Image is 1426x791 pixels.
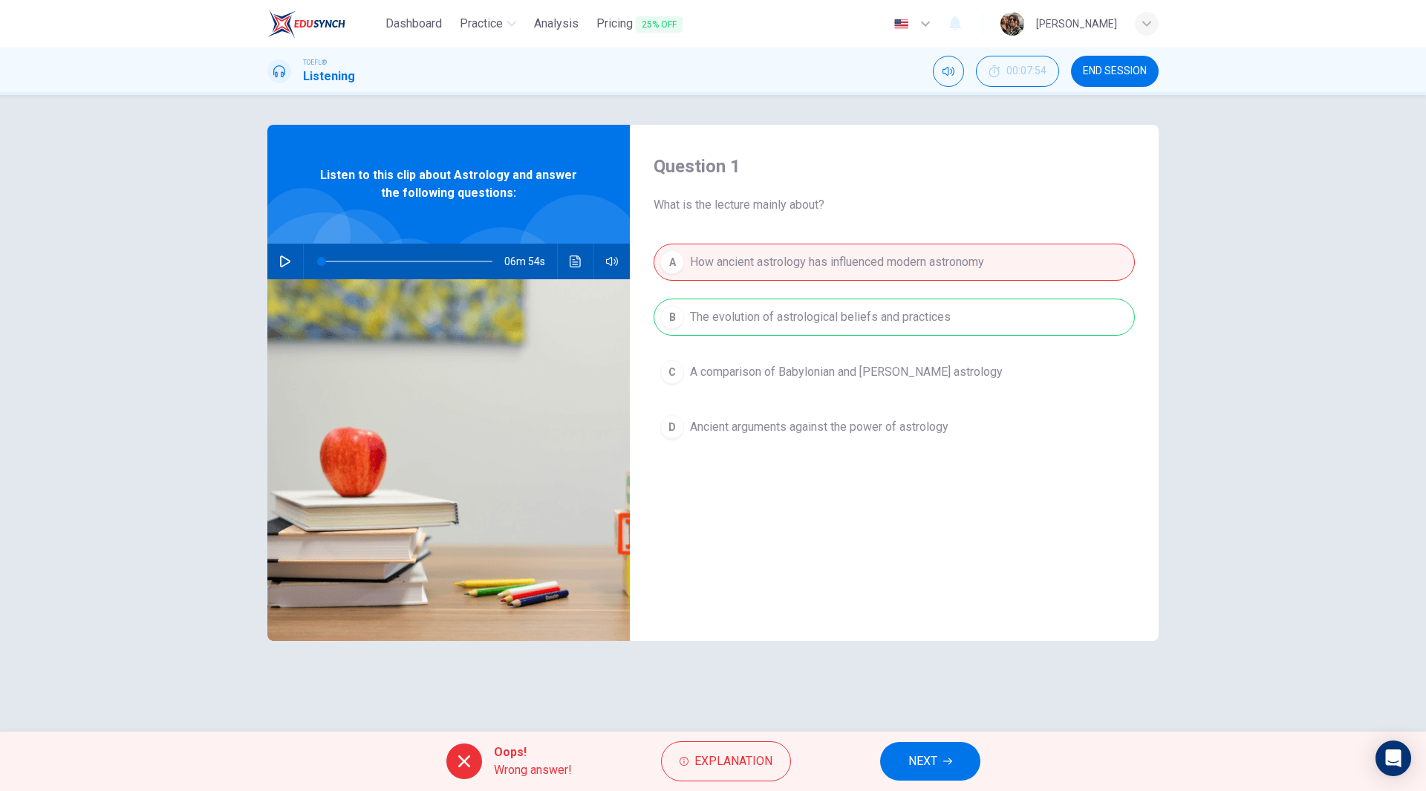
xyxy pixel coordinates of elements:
div: Mute [933,56,964,87]
div: [PERSON_NAME] [1036,15,1117,33]
span: Listen to this clip about Astrology and answer the following questions: [316,166,582,202]
span: Explanation [694,751,772,772]
button: 00:07:54 [976,56,1059,87]
button: NEXT [880,742,980,781]
span: Dashboard [385,15,442,33]
button: Pricing25% OFF [590,10,688,38]
div: Open Intercom Messenger [1375,740,1411,776]
img: Listen to this clip about Astrology and answer the following questions: [267,279,630,641]
span: Pricing [596,15,683,33]
a: Analysis [528,10,585,38]
span: 06m 54s [504,244,557,279]
span: Analysis [534,15,579,33]
button: Explanation [661,741,791,781]
span: 25% OFF [636,16,683,33]
img: EduSynch logo [267,9,345,39]
span: Oops! [494,743,572,761]
button: Practice [454,10,522,37]
button: END SESSION [1071,56,1159,87]
button: Click to see the audio transcription [564,244,587,279]
span: TOEFL® [303,57,327,68]
img: Profile picture [1000,12,1024,36]
span: NEXT [908,751,937,772]
span: What is the lecture mainly about? [654,196,1135,214]
span: Practice [460,15,503,33]
span: END SESSION [1083,65,1147,77]
h4: Question 1 [654,154,1135,178]
button: Analysis [528,10,585,37]
h1: Listening [303,68,355,85]
a: EduSynch logo [267,9,380,39]
a: Dashboard [380,10,448,38]
span: Wrong answer! [494,761,572,779]
button: Dashboard [380,10,448,37]
div: Hide [976,56,1059,87]
img: en [892,19,911,30]
span: 00:07:54 [1006,65,1046,77]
